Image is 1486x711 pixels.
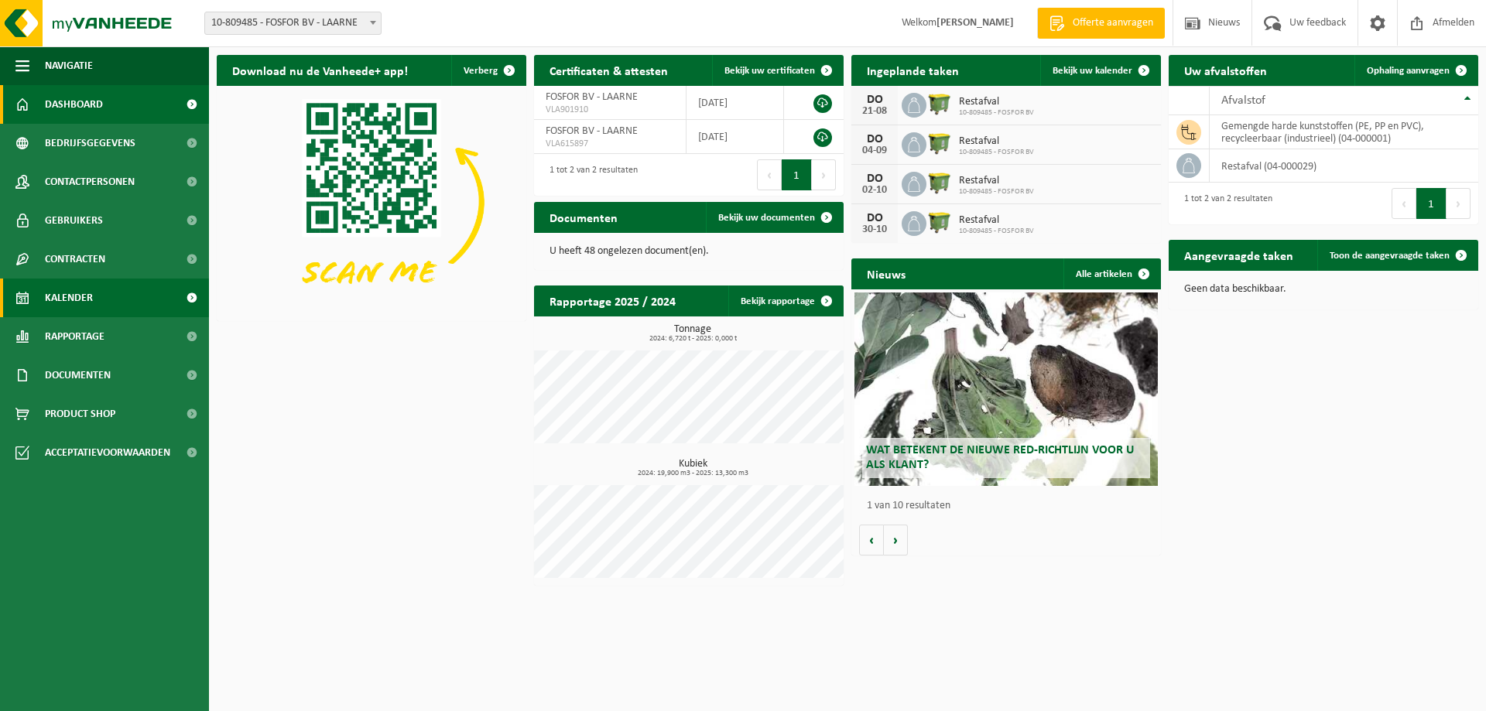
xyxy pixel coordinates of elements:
[217,55,423,85] h2: Download nu de Vanheede+ app!
[1176,186,1272,220] div: 1 tot 2 van 2 resultaten
[1169,55,1282,85] h2: Uw afvalstoffen
[1354,55,1477,86] a: Ophaling aanvragen
[936,17,1014,29] strong: [PERSON_NAME]
[45,85,103,124] span: Dashboard
[959,214,1034,227] span: Restafval
[1367,66,1450,76] span: Ophaling aanvragen
[542,470,844,477] span: 2024: 19,900 m3 - 2025: 13,300 m3
[959,227,1034,236] span: 10-809485 - FOSFOR BV
[546,125,638,137] span: FOSFOR BV - LAARNE
[926,91,953,117] img: WB-1100-HPE-GN-50
[546,138,674,150] span: VLA615897
[45,433,170,472] span: Acceptatievoorwaarden
[1063,258,1159,289] a: Alle artikelen
[1169,240,1309,270] h2: Aangevraagde taken
[45,124,135,162] span: Bedrijfsgegevens
[1317,240,1477,271] a: Toon de aangevraagde taken
[712,55,842,86] a: Bekijk uw certificaten
[959,135,1034,148] span: Restafval
[1069,15,1157,31] span: Offerte aanvragen
[1053,66,1132,76] span: Bekijk uw kalender
[959,108,1034,118] span: 10-809485 - FOSFOR BV
[542,459,844,477] h3: Kubiek
[45,162,135,201] span: Contactpersonen
[959,175,1034,187] span: Restafval
[217,86,526,318] img: Download de VHEPlus App
[1037,8,1165,39] a: Offerte aanvragen
[926,209,953,235] img: WB-1100-HPE-GN-50
[464,66,498,76] span: Verberg
[550,246,828,257] p: U heeft 48 ongelezen document(en).
[859,145,890,156] div: 04-09
[45,317,104,356] span: Rapportage
[1447,188,1471,219] button: Next
[45,279,93,317] span: Kalender
[724,66,815,76] span: Bekijk uw certificaten
[859,224,890,235] div: 30-10
[1184,284,1463,295] p: Geen data beschikbaar.
[1210,115,1478,149] td: gemengde harde kunststoffen (PE, PP en PVC), recycleerbaar (industrieel) (04-000001)
[546,104,674,116] span: VLA901910
[1040,55,1159,86] a: Bekijk uw kalender
[534,285,691,316] h2: Rapportage 2025 / 2024
[851,258,921,289] h2: Nieuws
[1210,149,1478,183] td: restafval (04-000029)
[45,240,105,279] span: Contracten
[1221,94,1265,107] span: Afvalstof
[859,94,890,106] div: DO
[757,159,782,190] button: Previous
[546,91,638,103] span: FOSFOR BV - LAARNE
[884,525,908,555] button: Volgende
[687,120,784,154] td: [DATE]
[1392,188,1416,219] button: Previous
[451,55,525,86] button: Verberg
[782,159,812,190] button: 1
[706,202,842,233] a: Bekijk uw documenten
[859,133,890,145] div: DO
[45,395,115,433] span: Product Shop
[45,46,93,85] span: Navigatie
[1330,251,1450,261] span: Toon de aangevraagde taken
[204,12,382,35] span: 10-809485 - FOSFOR BV - LAARNE
[718,213,815,223] span: Bekijk uw documenten
[534,55,683,85] h2: Certificaten & attesten
[542,335,844,343] span: 2024: 6,720 t - 2025: 0,000 t
[45,201,103,240] span: Gebruikers
[812,159,836,190] button: Next
[859,212,890,224] div: DO
[959,148,1034,157] span: 10-809485 - FOSFOR BV
[728,285,842,316] a: Bekijk rapportage
[851,55,974,85] h2: Ingeplande taken
[959,187,1034,197] span: 10-809485 - FOSFOR BV
[1416,188,1447,219] button: 1
[926,169,953,196] img: WB-1100-HPE-GN-50
[854,292,1158,486] a: Wat betekent de nieuwe RED-richtlijn voor u als klant?
[687,86,784,120] td: [DATE]
[859,525,884,555] button: Vorige
[45,356,111,395] span: Documenten
[859,106,890,117] div: 21-08
[867,501,1153,511] p: 1 van 10 resultaten
[926,130,953,156] img: WB-1100-HPE-GN-50
[542,158,638,192] div: 1 tot 2 van 2 resultaten
[542,324,844,343] h3: Tonnage
[534,202,633,232] h2: Documenten
[205,12,381,34] span: 10-809485 - FOSFOR BV - LAARNE
[859,185,890,196] div: 02-10
[859,173,890,185] div: DO
[959,96,1034,108] span: Restafval
[866,444,1134,471] span: Wat betekent de nieuwe RED-richtlijn voor u als klant?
